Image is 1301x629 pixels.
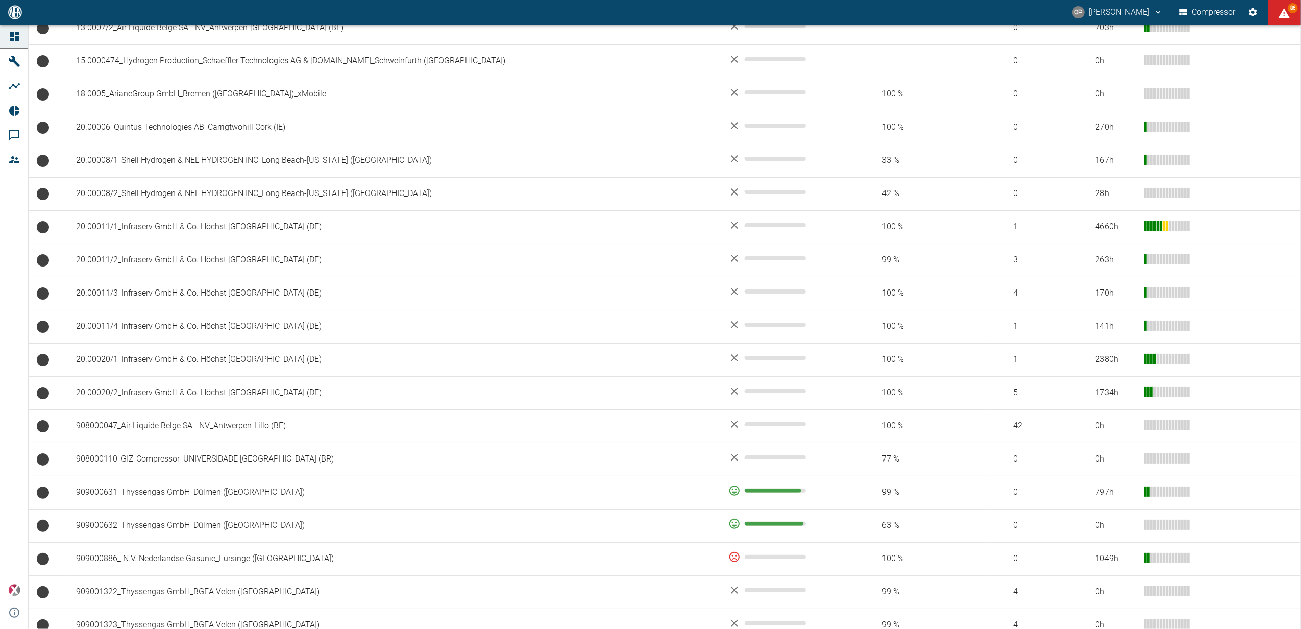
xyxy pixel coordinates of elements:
div: No data [728,385,849,397]
span: 100 % [866,553,981,565]
td: 909000632_Thyssengas GmbH_Dülmen ([GEOGRAPHIC_DATA]) [68,509,720,542]
span: 100 % [866,354,981,366]
div: No data [728,53,849,65]
span: 86 [1288,3,1298,13]
div: 0 h [1095,420,1136,432]
td: 909000886_ N.V. Nederlandse Gasunie_Eursinge ([GEOGRAPHIC_DATA]) [68,542,720,575]
span: 100 % [866,122,981,133]
div: No data [728,252,849,264]
td: 15.0000474_Hydrogen Production_Schaeffler Technologies AG & [DOMAIN_NAME]_Schweinfurth ([GEOGRAPH... [68,44,720,78]
span: Betrieb [37,387,49,399]
span: 1 [997,354,1079,366]
span: 100 % [866,287,981,299]
div: 167 h [1095,155,1136,166]
span: Betrieb [37,520,49,532]
td: 908000110_GIZ-Compressor_UNIVERSIDADE [GEOGRAPHIC_DATA] (BR) [68,443,720,476]
span: 5 [997,387,1079,399]
span: Betrieb [37,420,49,432]
span: Keine Daten [37,155,49,167]
div: 1049 h [1095,553,1136,565]
div: 797 h [1095,487,1136,498]
span: 99 % [866,487,981,498]
span: 0 [997,88,1079,100]
span: 100 % [866,88,981,100]
span: Betriebsbereit [37,88,49,101]
span: 4 [997,586,1079,598]
span: 4 [997,287,1079,299]
td: 18.0005_ArianeGroup GmbH_Bremen ([GEOGRAPHIC_DATA])_xMobile [68,78,720,111]
span: 77 % [866,453,981,465]
span: 0 [997,453,1079,465]
span: Betrieb [37,221,49,233]
div: 28 h [1095,188,1136,200]
td: 908000047_Air Liquide Belge SA - NV_Antwerpen-Lillo (BE) [68,409,720,443]
span: 100 % [866,387,981,399]
span: 1 [997,221,1079,233]
span: 1 [997,321,1079,332]
span: Betrieb [37,553,49,565]
div: No data [728,584,849,596]
span: Betriebsbereit [37,487,49,499]
div: No data [728,451,849,464]
span: Betriebsbereit [37,122,49,134]
div: No data [728,119,849,132]
span: 0 [997,553,1079,565]
span: Betriebsbereit [37,354,49,366]
img: Xplore Logo [8,584,20,596]
div: 703 h [1095,22,1136,34]
div: 270 h [1095,122,1136,133]
div: No data [728,352,849,364]
div: No data [728,219,849,231]
td: 20.00020/2_Infraserv GmbH & Co. Höchst [GEOGRAPHIC_DATA] (DE) [68,376,720,409]
span: 33 % [866,155,981,166]
span: 0 [997,188,1079,200]
div: 4660 h [1095,221,1136,233]
span: 0 [997,487,1079,498]
td: 20.00008/1_Shell Hydrogen & NEL HYDROGEN INC_Long Beach-[US_STATE] ([GEOGRAPHIC_DATA]) [68,144,720,177]
td: 909001322_Thyssengas GmbH_BGEA Velen ([GEOGRAPHIC_DATA]) [68,575,720,609]
span: Keine Daten [37,55,49,67]
span: - [866,55,981,67]
span: Betriebsbereit [37,453,49,466]
div: 141 h [1095,321,1136,332]
span: 0 [997,520,1079,531]
span: 99 % [866,254,981,266]
div: 170 h [1095,287,1136,299]
span: 100 % [866,221,981,233]
div: 0 h [1095,586,1136,598]
span: Keine Daten [37,321,49,333]
span: 63 % [866,520,981,531]
span: 0 [997,22,1079,34]
span: Keine Daten [37,22,49,34]
div: 0 h [1095,520,1136,531]
div: 0 % [728,551,849,563]
div: No data [728,20,849,32]
button: Einstellungen [1244,3,1262,21]
span: 100 % [866,420,981,432]
div: No data [728,285,849,298]
span: 0 [997,122,1079,133]
div: 0 h [1095,55,1136,67]
div: No data [728,186,849,198]
span: Keine Daten [37,188,49,200]
button: christoph.palm@neuman-esser.com [1071,3,1164,21]
div: 1734 h [1095,387,1136,399]
td: 20.00011/2_Infraserv GmbH & Co. Höchst [GEOGRAPHIC_DATA] (DE) [68,244,720,277]
td: 20.00006_Quintus Technologies AB_Carrigtwohill Cork (IE) [68,111,720,144]
div: No data [728,153,849,165]
td: 20.00020/1_Infraserv GmbH & Co. Höchst [GEOGRAPHIC_DATA] (DE) [68,343,720,376]
div: 0 h [1095,88,1136,100]
div: 0 h [1095,453,1136,465]
span: Betriebsbereit [37,586,49,598]
td: 13.0007/2_Air Liquide Belge SA - NV_Antwerpen-[GEOGRAPHIC_DATA] (BE) [68,11,720,44]
td: 20.00008/2_Shell Hydrogen & NEL HYDROGEN INC_Long Beach-[US_STATE] ([GEOGRAPHIC_DATA]) [68,177,720,210]
span: 0 [997,55,1079,67]
button: Compressor [1177,3,1238,21]
span: 100 % [866,321,981,332]
div: No data [728,418,849,430]
span: Keine Daten [37,287,49,300]
div: 92 % [728,485,849,497]
span: 0 [997,155,1079,166]
div: No data [728,319,849,331]
div: No data [728,86,849,99]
